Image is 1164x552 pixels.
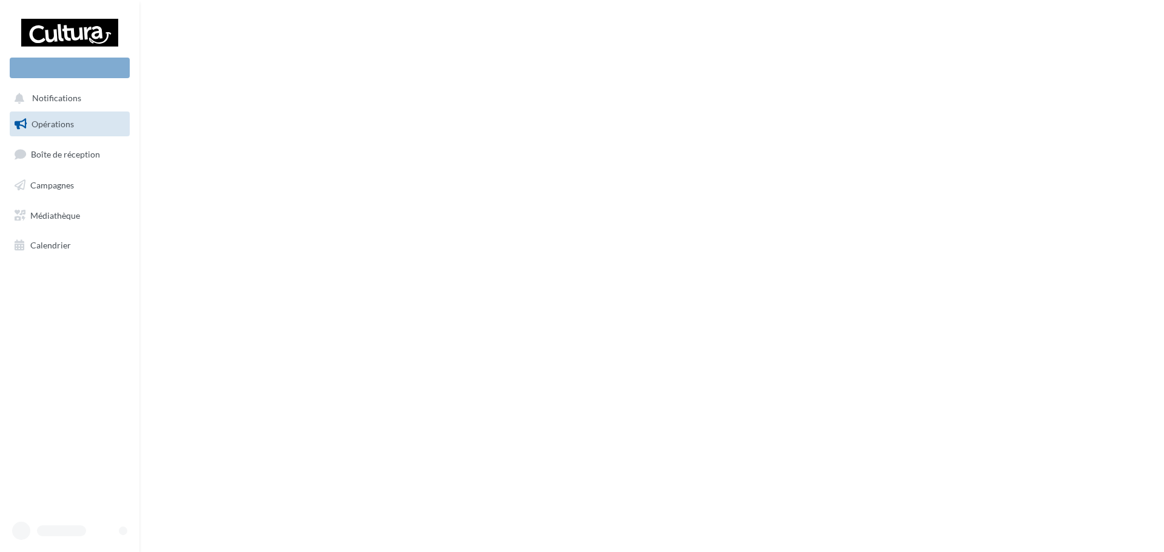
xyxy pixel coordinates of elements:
a: Boîte de réception [7,141,132,167]
span: Opérations [32,119,74,129]
span: Médiathèque [30,210,80,220]
span: Campagnes [30,180,74,190]
div: Nouvelle campagne [10,58,130,78]
a: Opérations [7,111,132,137]
a: Médiathèque [7,203,132,228]
a: Calendrier [7,233,132,258]
span: Boîte de réception [31,149,100,159]
span: Calendrier [30,240,71,250]
span: Notifications [32,93,81,104]
a: Campagnes [7,173,132,198]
